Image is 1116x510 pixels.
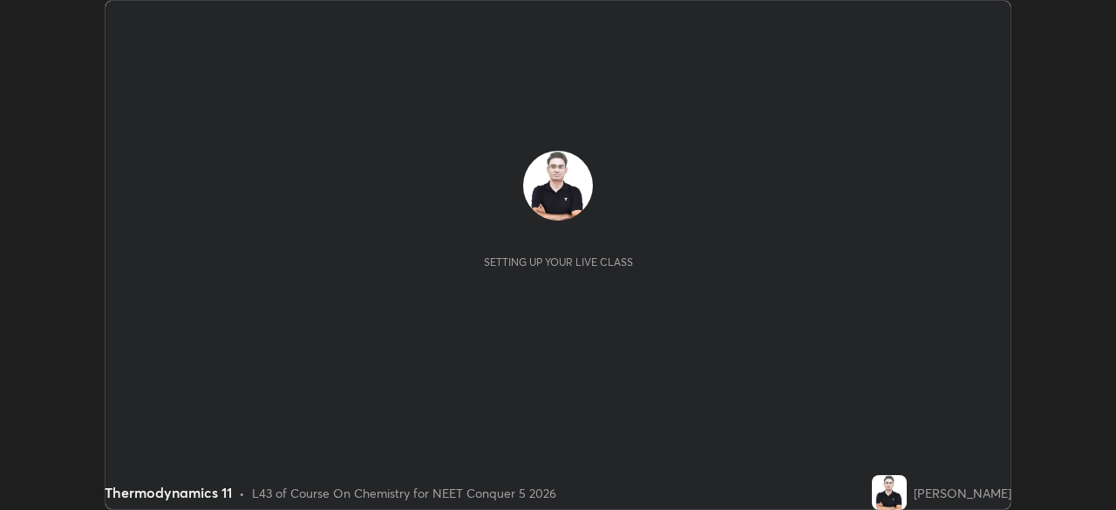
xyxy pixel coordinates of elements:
[914,484,1011,502] div: [PERSON_NAME]
[523,151,593,221] img: 07289581f5164c24b1d22cb8169adb0f.jpg
[239,484,245,502] div: •
[484,255,633,269] div: Setting up your live class
[105,482,232,503] div: Thermodynamics 11
[252,484,556,502] div: L43 of Course On Chemistry for NEET Conquer 5 2026
[872,475,907,510] img: 07289581f5164c24b1d22cb8169adb0f.jpg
